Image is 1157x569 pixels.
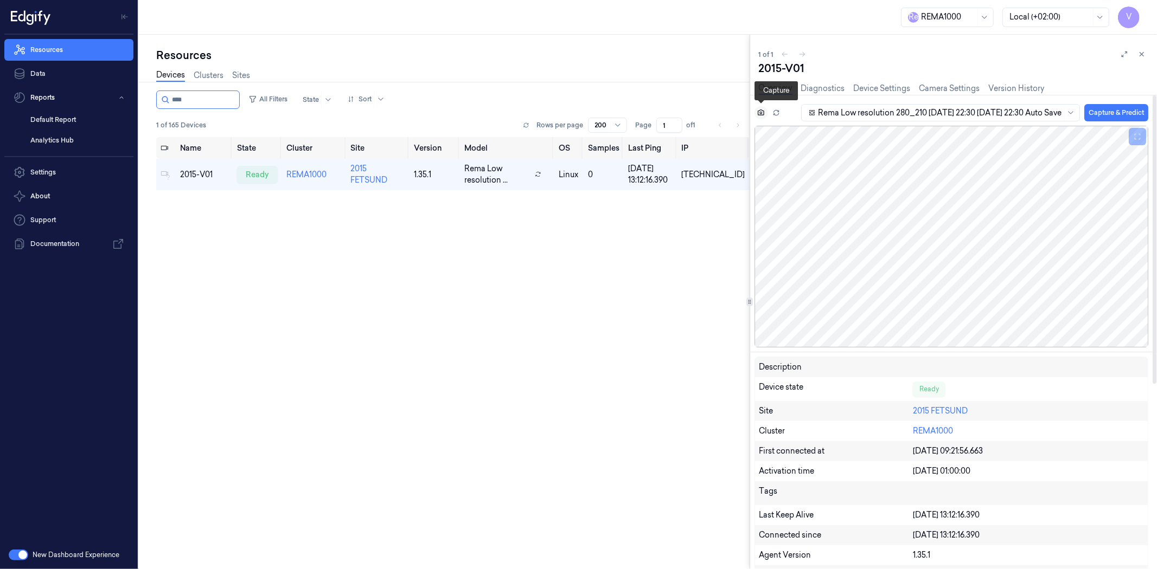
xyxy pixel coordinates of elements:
[759,445,913,457] div: First connected at
[913,509,1143,521] div: [DATE] 13:12:16.390
[156,48,750,63] div: Resources
[180,169,228,180] div: 2015-V01
[636,120,652,130] span: Page
[559,169,579,180] p: linux
[682,169,745,180] div: [TECHNICAL_ID]
[759,549,913,561] div: Agent Version
[22,131,133,150] a: Analytics Hub
[194,70,223,81] a: Clusters
[759,486,913,501] div: Tags
[913,466,970,476] span: [DATE] 01:00:00
[116,8,133,25] button: Toggle Navigation
[801,83,845,94] a: Diagnostics
[759,50,774,59] span: 1 of 1
[233,137,282,159] th: State
[713,118,745,133] nav: pagination
[759,529,913,541] div: Connected since
[554,137,584,159] th: OS
[759,465,913,477] div: Activation time
[628,163,673,186] div: [DATE] 13:12:16.390
[759,405,913,417] div: Site
[1084,104,1148,121] button: Capture & Predict
[537,120,584,130] p: Rows per page
[4,39,133,61] a: Resources
[237,166,278,183] div: ready
[4,87,133,108] button: Reports
[759,61,1148,76] div: 2015-V01
[759,382,913,397] div: Device state
[913,445,1143,457] div: [DATE] 09:21:56.663
[588,169,619,180] div: 0
[913,549,1143,561] div: 1.35.1
[460,137,554,159] th: Model
[908,12,919,23] span: R e
[913,406,968,416] a: 2015 FETSUND
[351,164,388,185] a: 2015 FETSUND
[584,137,624,159] th: Samples
[4,161,133,183] a: Settings
[4,209,133,231] a: Support
[464,163,530,186] span: Rema Low resolution ...
[1118,7,1140,28] button: V
[677,137,750,159] th: IP
[176,137,233,159] th: Name
[347,137,410,159] th: Site
[156,120,206,130] span: 1 of 165 Devices
[414,169,456,180] div: 1.35.1
[624,137,677,159] th: Last Ping
[4,185,133,207] button: About
[913,382,945,397] div: Ready
[4,233,133,255] a: Documentation
[4,63,133,85] a: Data
[854,83,911,94] a: Device Settings
[919,83,980,94] a: Camera Settings
[232,70,250,81] a: Sites
[156,69,185,82] a: Devices
[410,137,460,159] th: Version
[244,90,292,108] button: All Filters
[22,111,133,129] a: Default Report
[286,170,327,179] a: REMA1000
[913,426,953,436] a: REMA1000
[913,529,1143,541] div: [DATE] 13:12:16.390
[759,425,913,437] div: Cluster
[989,83,1045,94] a: Version History
[759,361,913,373] div: Description
[687,120,704,130] span: of 1
[282,137,347,159] th: Cluster
[759,82,792,95] a: Overview
[759,509,913,521] div: Last Keep Alive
